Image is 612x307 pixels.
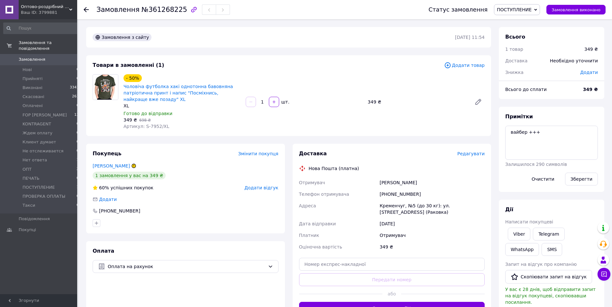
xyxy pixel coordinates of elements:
div: - 50% [123,74,142,82]
span: Доставка [299,150,327,157]
span: Доставка [505,58,527,63]
span: 0 [77,139,79,145]
span: Платник [299,233,319,238]
span: 0 [77,130,79,136]
button: Зберегти [565,173,598,185]
span: №361268225 [142,6,187,14]
div: 1 замовлення у вас на 349 ₴ [93,172,166,179]
span: FOP [PERSON_NAME] [23,112,67,118]
span: ОПТ [23,167,32,172]
span: 1 [77,157,79,163]
div: Необхідно уточнити [546,54,602,68]
span: Артикул: S-7952/XL [123,124,169,129]
span: Телефон отримувача [299,192,349,197]
span: Всього [505,34,525,40]
span: 13 [74,112,79,118]
a: Viber [508,228,530,240]
a: Редагувати [472,95,485,108]
span: Товари в замовленні (1) [93,62,164,68]
div: Ваш ID: 3799881 [21,10,77,15]
div: Замовлення з сайту [93,33,151,41]
span: 0 [77,194,79,199]
div: Повернутися назад [84,6,89,13]
span: Ждем оплату [23,130,52,136]
div: Отримувач [378,230,486,241]
span: Замовлення та повідомлення [19,40,77,51]
span: 0 [77,176,79,181]
div: [PHONE_NUMBER] [98,208,141,214]
span: Дії [505,206,513,212]
span: Оплата на рахунок [108,263,265,270]
span: Знижка [505,70,524,75]
span: KONTRAGENT [23,121,51,127]
span: Всього до сплати [505,87,547,92]
span: ПОСТУПЛЕНИЕ [497,7,532,12]
button: Скопіювати запит на відгук [505,270,592,284]
span: Додати [99,197,117,202]
span: 3341 [70,85,79,91]
span: Оціночна вартість [299,244,342,249]
span: Отримувач [299,180,325,185]
div: шт. [280,99,290,105]
input: Номер експрес-накладної [299,258,485,271]
span: Не отслеживается [23,148,63,154]
span: ПЕЧАТЬ [23,176,40,181]
div: 349 ₴ [378,241,486,253]
button: Замовлення виконано [546,5,606,14]
span: 349 ₴ [123,117,137,122]
div: 349 ₴ [365,97,469,106]
div: Кременчуг, №5 (до 30 кг): ул. [STREET_ADDRESS] (Раковка) [378,200,486,218]
div: Нова Пошта (платна) [307,165,361,172]
span: Нет ответа [23,157,47,163]
span: Додати [580,70,598,75]
span: Замовлення виконано [552,7,600,12]
a: WhatsApp [505,243,539,256]
span: Покупець [93,150,122,157]
span: Оптово-роздрібний магазин SVI [21,4,69,10]
div: 349 ₴ [584,46,598,52]
span: Прийняті [23,76,42,82]
span: 261 [72,94,79,100]
span: Запит на відгук про компанію [505,262,577,267]
span: 0 [77,76,79,82]
a: Чоловіча футболка хакі однотонна бавовняна патріотична принт і напис "Посміхнись, найкраще вже по... [123,84,233,102]
span: або [382,291,401,297]
span: 0 [77,203,79,208]
div: Статус замовлення [428,6,488,13]
div: [PERSON_NAME] [378,177,486,188]
span: Виконані [23,85,42,91]
button: SMS [542,243,562,256]
span: 0 [77,67,79,73]
span: Оплата [93,248,114,254]
span: Замовлення [19,57,45,62]
a: Telegram [533,228,564,240]
span: У вас є 28 днів, щоб відправити запит на відгук покупцеві, скопіювавши посилання. [505,287,596,305]
span: Адреса [299,203,316,208]
span: Дата відправки [299,221,336,226]
span: Написати покупцеві [505,219,553,224]
span: Змінити покупця [238,151,279,156]
a: [PERSON_NAME] [93,163,130,168]
img: Чоловіча футболка хакі однотонна бавовняна патріотична принт і напис "Посміхнись, найкраще вже по... [93,75,118,100]
span: Примітки [505,113,533,120]
div: [PHONE_NUMBER] [378,188,486,200]
span: Нові [23,67,32,73]
textarea: вайбер +++ [505,126,598,160]
span: Готово до відправки [123,111,172,116]
span: 0 [77,103,79,109]
input: Пошук [3,23,79,34]
div: успішних покупок [93,185,153,191]
button: Очистити [526,173,560,185]
span: Оплачені [23,103,43,109]
span: Покупці [19,227,36,233]
span: 698 ₴ [139,118,151,122]
b: 349 ₴ [583,87,598,92]
span: ПРОВЕРКА ОПЛАТЫ [23,194,65,199]
div: XL [123,103,241,109]
span: Залишилося 290 символів [505,162,567,167]
span: Такси [23,203,35,208]
span: Додати товар [444,62,485,69]
span: Клиент думает [23,139,56,145]
span: Додати відгук [244,185,278,190]
span: Замовлення [96,6,140,14]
